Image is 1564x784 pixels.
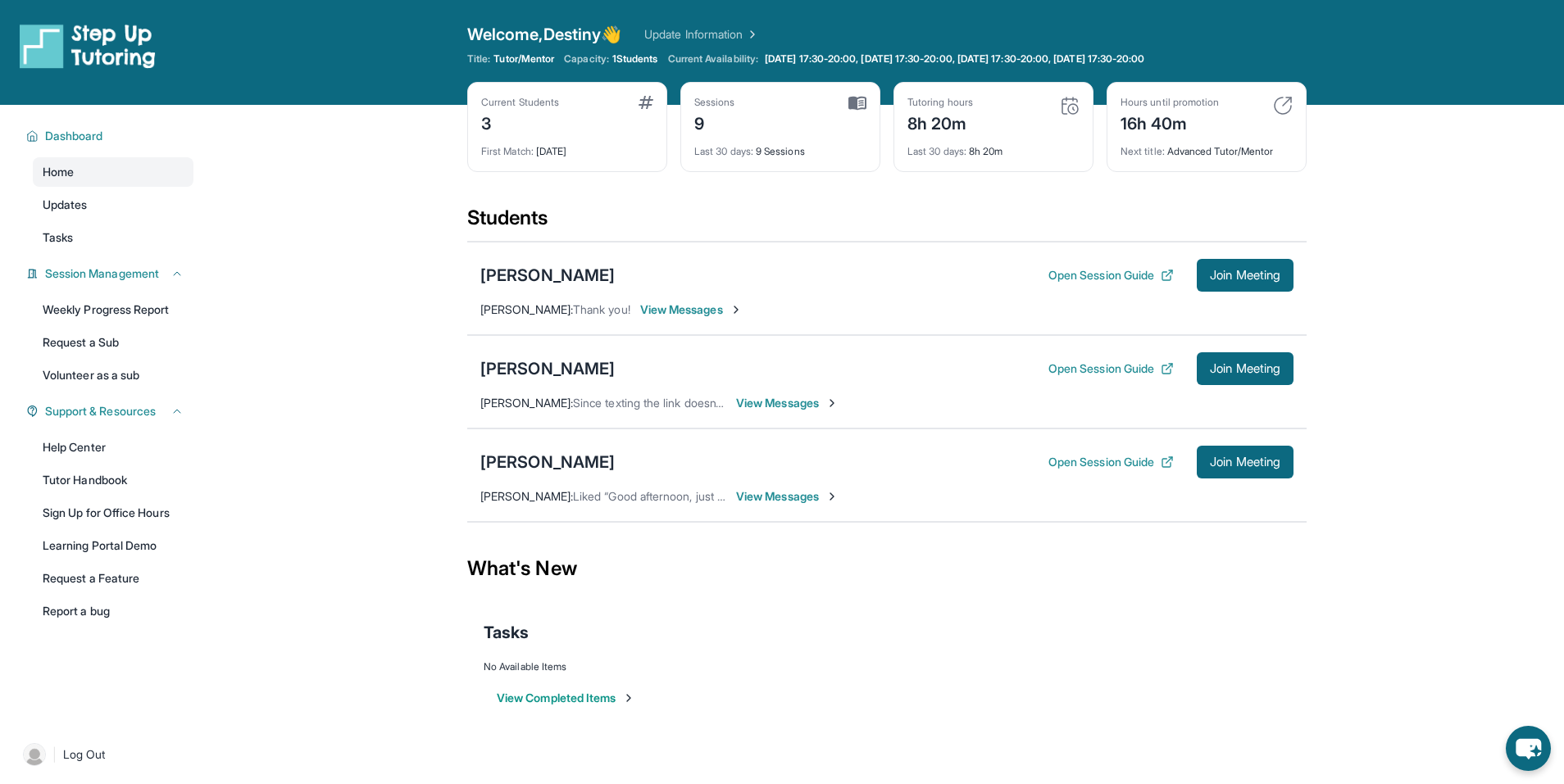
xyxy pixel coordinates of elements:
[45,265,159,282] span: Session Management
[825,490,839,503] img: Chevron-Right
[1121,145,1165,157] span: Next title :
[33,295,193,324] a: Weekly Progress Report
[1048,360,1174,377] button: Open Session Guide
[33,328,193,357] a: Request a Sub
[1048,454,1174,470] button: Open Session Guide
[765,52,1144,66] span: [DATE] 17:30-20:00, [DATE] 17:30-20:00, [DATE] 17:30-20:00, [DATE] 17:30-20:00
[1048,267,1174,283] button: Open Session Guide
[564,52,609,66] span: Capacity:
[907,145,966,157] span: Last 30 days :
[639,96,653,109] img: card
[612,52,658,66] span: 1 Students
[16,736,193,773] a: |Log Out
[481,135,653,158] div: [DATE]
[39,128,184,144] button: Dashboard
[1506,726,1551,771] button: chat-button
[694,109,735,135] div: 9
[694,145,753,157] span: Last 30 days :
[1210,364,1280,374] span: Join Meeting
[1121,109,1219,135] div: 16h 40m
[640,301,743,318] span: View Messages
[33,531,193,560] a: Learning Portal Demo
[644,26,759,43] a: Update Information
[23,743,46,766] img: user-img
[1197,259,1293,292] button: Join Meeting
[730,303,743,316] img: Chevron-Right
[52,745,57,764] span: |
[33,498,193,528] a: Sign Up for Office Hours
[33,433,193,462] a: Help Center
[481,145,534,157] span: First Match :
[33,596,193,626] a: Report a bug
[467,205,1307,241] div: Students
[493,52,554,66] span: Tutor/Mentor
[20,23,156,69] img: logo
[480,396,573,410] span: [PERSON_NAME] :
[848,96,866,111] img: card
[1121,96,1219,109] div: Hours until promotion
[736,395,839,411] span: View Messages
[45,403,156,419] span: Support & Resources
[33,223,193,252] a: Tasks
[1210,457,1280,467] span: Join Meeting
[484,660,1290,673] div: No Available Items
[39,265,184,282] button: Session Management
[43,164,74,180] span: Home
[573,302,630,316] span: Thank you!
[39,403,184,419] button: Support & Resources
[1273,96,1293,116] img: card
[484,621,529,644] span: Tasks
[743,26,759,43] img: Chevron Right
[907,109,973,135] div: 8h 20m
[694,96,735,109] div: Sessions
[907,135,1080,158] div: 8h 20m
[480,264,615,287] div: [PERSON_NAME]
[45,128,103,144] span: Dashboard
[480,489,573,503] span: [PERSON_NAME] :
[907,96,973,109] div: Tutoring hours
[480,357,615,380] div: [PERSON_NAME]
[1060,96,1080,116] img: card
[467,532,1307,605] div: What's New
[43,197,88,213] span: Updates
[33,157,193,187] a: Home
[63,746,106,763] span: Log Out
[573,489,1057,503] span: Liked “Good afternoon, just a reminder that [PERSON_NAME] has a session [DATE] at 5:30. :)”
[573,396,797,410] span: Since texting the link doesn't seem to work
[467,23,621,46] span: Welcome, Destiny 👋
[1121,135,1293,158] div: Advanced Tutor/Mentor
[33,190,193,220] a: Updates
[480,451,615,474] div: [PERSON_NAME]
[694,135,866,158] div: 9 Sessions
[33,360,193,390] a: Volunteer as a sub
[467,52,490,66] span: Title:
[497,690,635,706] button: View Completed Items
[481,96,559,109] div: Current Students
[1197,446,1293,478] button: Join Meeting
[825,397,839,410] img: Chevron-Right
[1197,352,1293,385] button: Join Meeting
[736,488,839,505] span: View Messages
[33,564,193,593] a: Request a Feature
[43,229,73,246] span: Tasks
[668,52,758,66] span: Current Availability:
[1210,270,1280,280] span: Join Meeting
[762,52,1148,66] a: [DATE] 17:30-20:00, [DATE] 17:30-20:00, [DATE] 17:30-20:00, [DATE] 17:30-20:00
[481,109,559,135] div: 3
[33,465,193,495] a: Tutor Handbook
[480,302,573,316] span: [PERSON_NAME] :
